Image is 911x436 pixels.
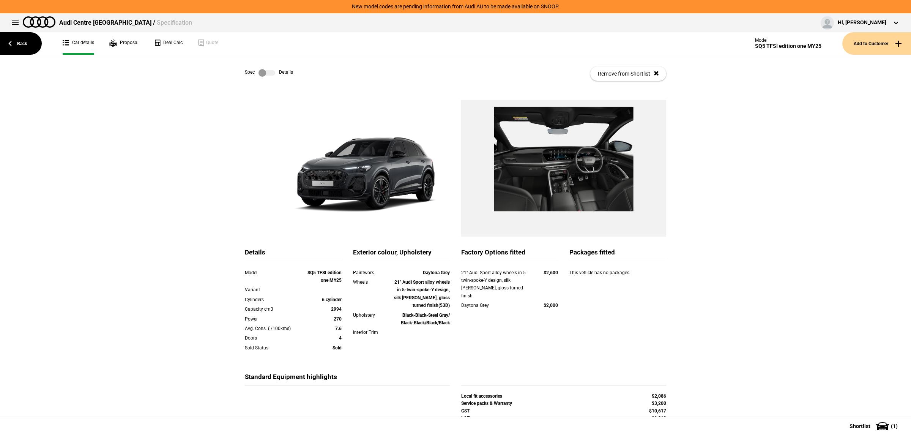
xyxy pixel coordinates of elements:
[842,32,911,55] button: Add to Customer
[322,297,342,302] strong: 6 cylinder
[245,286,303,294] div: Variant
[461,302,529,309] div: Daytona Grey
[838,417,911,436] button: Shortlist(1)
[245,269,303,276] div: Model
[649,408,666,414] strong: $10,617
[154,32,183,55] a: Deal Calc
[850,423,870,429] span: Shortlist
[109,32,139,55] a: Proposal
[353,269,392,276] div: Paintwork
[245,305,303,313] div: Capacity cm3
[245,69,293,77] div: Spec Details
[23,16,55,28] img: audi.png
[245,296,303,303] div: Cylinders
[461,408,470,414] strong: GST
[461,269,529,300] div: 21" Audi Sport alloy wheels in 5-twin-spoke-Y design, silk [PERSON_NAME], gloss turned finish
[401,313,450,325] strong: Black-Black-Steel Gray/ Black-Black/Black/Black
[331,306,342,312] strong: 2994
[569,248,666,261] div: Packages fitted
[307,270,342,283] strong: SQ5 TFSI edition one MY25
[245,248,342,261] div: Details
[353,311,392,319] div: Upholstery
[245,315,303,323] div: Power
[544,303,558,308] strong: $2,000
[353,329,392,336] div: Interior Trim
[63,32,94,55] a: Car details
[461,248,558,261] div: Factory Options fitted
[461,415,470,421] strong: LCT
[394,280,450,308] strong: 21" Audi Sport alloy wheels in 5-twin-spoke-Y design, silk [PERSON_NAME], gloss turned finish(53D)
[461,393,502,399] strong: Local fit accessories
[652,401,666,406] strong: $3,200
[245,373,450,386] div: Standard Equipment highlights
[245,334,303,342] div: Doors
[245,344,303,352] div: Sold Status
[590,66,666,81] button: Remove from Shortlist
[652,393,666,399] strong: $2,086
[333,345,342,351] strong: Sold
[755,38,821,43] div: Model
[652,415,666,421] strong: $9,810
[339,335,342,341] strong: 4
[245,325,303,332] div: Avg. Cons. (l/100kms)
[353,248,450,261] div: Exterior colour, Upholstery
[59,19,192,27] div: Audi Centre [GEOGRAPHIC_DATA] /
[838,19,886,27] div: Hi, [PERSON_NAME]
[335,326,342,331] strong: 7.6
[423,270,450,275] strong: Daytona Grey
[461,401,512,406] strong: Service packs & Warranty
[157,19,192,26] span: Specification
[569,269,666,284] div: This vehicle has no packages
[544,270,558,275] strong: $2,600
[891,423,898,429] span: ( 1 )
[353,278,392,286] div: Wheels
[334,316,342,322] strong: 270
[755,43,821,49] div: SQ5 TFSI edition one MY25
